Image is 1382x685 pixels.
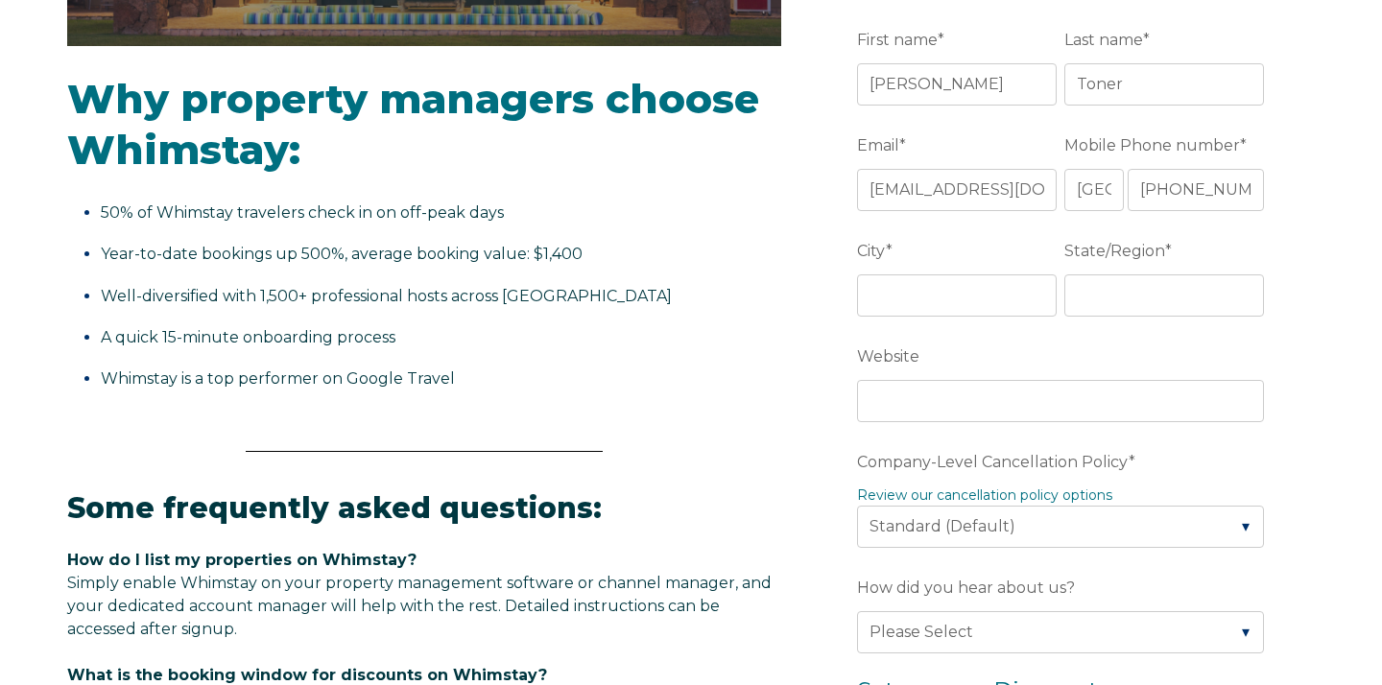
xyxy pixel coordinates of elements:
[857,236,886,266] span: City
[67,490,602,526] span: Some frequently asked questions:
[1064,130,1240,160] span: Mobile Phone number
[857,486,1112,504] a: Review our cancellation policy options
[67,666,547,684] span: What is the booking window for discounts on Whimstay?
[857,342,919,371] span: Website
[1064,236,1165,266] span: State/Region
[1064,25,1143,55] span: Last name
[857,573,1075,602] span: How did you hear about us?
[101,203,504,222] span: 50% of Whimstay travelers check in on off-peak days
[101,245,583,263] span: Year-to-date bookings up 500%, average booking value: $1,400
[857,130,899,160] span: Email
[857,447,1129,477] span: Company-Level Cancellation Policy
[101,287,672,305] span: Well-diversified with 1,500+ professional hosts across [GEOGRAPHIC_DATA]
[101,328,395,346] span: A quick 15-minute onboarding process
[101,369,455,388] span: Whimstay is a top performer on Google Travel
[67,574,772,638] span: Simply enable Whimstay on your property management software or channel manager, and your dedicate...
[67,551,417,569] span: How do I list my properties on Whimstay?
[67,74,759,175] span: Why property managers choose Whimstay:
[857,25,938,55] span: First name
